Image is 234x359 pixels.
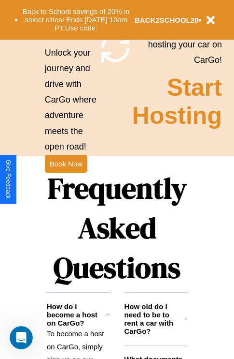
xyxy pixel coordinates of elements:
[124,302,185,335] h3: How old do I need to be to rent a car with CarGo?
[45,155,87,173] button: Book Now
[10,326,33,349] iframe: Intercom live chat
[47,302,106,327] h3: How do I become a host on CarGo?
[5,160,12,199] div: Give Feedback
[135,16,199,24] b: BACK2SCHOOL20
[45,45,98,155] p: Unlock your journey and drive with CarGo where adventure meets the open road!
[47,164,187,292] h1: Frequently Asked Questions
[18,5,135,35] button: Back to School savings of 20% in select cities! Ends [DATE] 10am PT.Use code:
[132,74,222,130] h2: Start Hosting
